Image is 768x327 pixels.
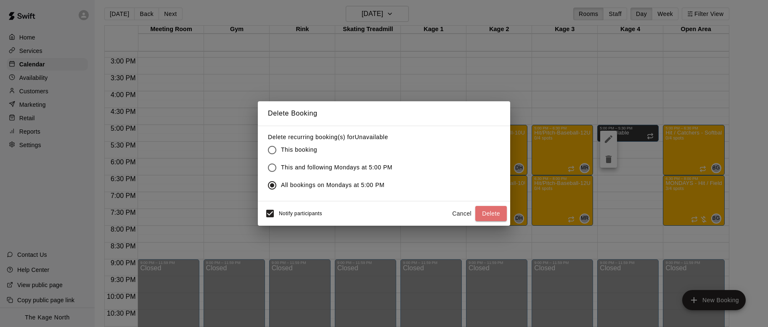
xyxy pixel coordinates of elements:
[281,163,392,172] span: This and following Mondays at 5:00 PM
[281,145,317,154] span: This booking
[475,206,507,222] button: Delete
[281,181,384,190] span: All bookings on Mondays at 5:00 PM
[279,211,322,216] span: Notify participants
[448,206,475,222] button: Cancel
[268,133,399,141] label: Delete recurring booking(s) for Unavailable
[258,101,510,126] h2: Delete Booking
